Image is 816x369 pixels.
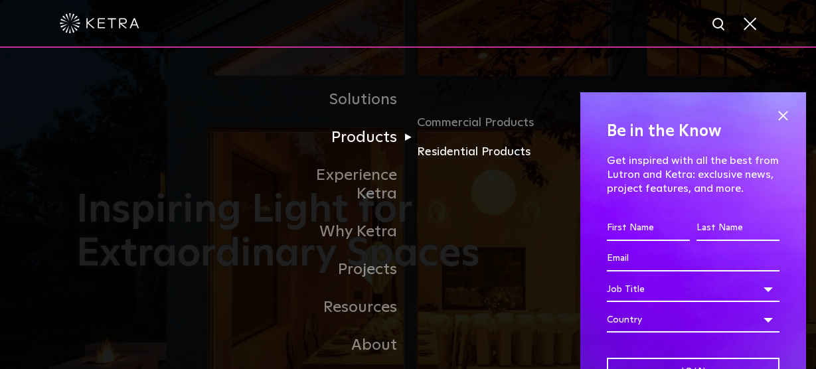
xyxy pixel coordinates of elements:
a: Commercial Products [416,113,544,143]
h4: Be in the Know [607,119,779,144]
a: About [272,327,408,364]
a: Projects [272,251,408,289]
a: Products [272,119,408,157]
a: Experience Ketra [272,157,408,214]
input: Last Name [696,216,779,241]
input: Email [607,246,779,271]
input: First Name [607,216,690,241]
img: search icon [711,17,728,33]
p: Get inspired with all the best from Lutron and Ketra: exclusive news, project features, and more. [607,154,779,195]
a: Resources [272,289,408,327]
a: Residential Products [416,143,544,162]
a: Why Ketra [272,213,408,251]
div: Country [607,307,779,332]
div: Job Title [607,277,779,302]
a: Solutions [272,81,408,119]
img: ketra-logo-2019-white [60,13,139,33]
